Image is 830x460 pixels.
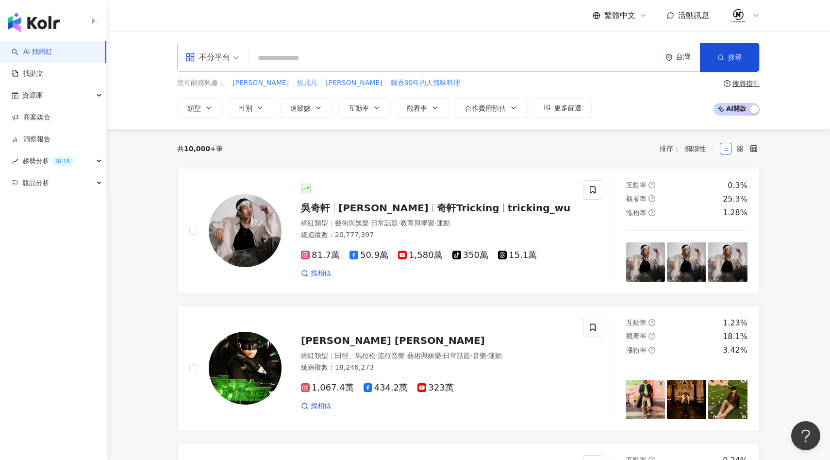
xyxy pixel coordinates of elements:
[723,345,747,356] div: 3.42%
[729,6,747,25] img: 02.jpeg
[436,219,450,227] span: 運動
[708,380,747,419] img: post-image
[371,219,398,227] span: 日常話題
[338,98,391,118] button: 互動率
[391,78,461,88] span: 飄香30年的人情味料理
[185,52,195,62] span: appstore
[626,242,665,282] img: post-image
[335,352,376,359] span: 田徑、馬拉松
[398,219,400,227] span: ·
[676,53,700,61] div: 台灣
[648,333,655,340] span: question-circle
[12,47,52,57] a: searchAI 找網紅
[184,145,216,153] span: 10,000+
[349,104,369,112] span: 互動率
[232,78,289,88] span: [PERSON_NAME]
[660,141,720,156] div: 排序：
[185,50,230,65] div: 不分平台
[455,98,528,118] button: 合作費用預估
[177,98,223,118] button: 類型
[297,78,318,88] button: 焦凡凡
[326,78,382,88] span: [PERSON_NAME]
[400,219,434,227] span: 教育與學習
[626,319,647,326] span: 互動率
[648,182,655,188] span: question-circle
[239,104,252,112] span: 性別
[12,135,50,144] a: 洞察報告
[791,421,820,450] iframe: Help Scout Beacon - Open
[665,54,673,61] span: environment
[378,352,405,359] span: 流行音樂
[678,11,709,20] span: 活動訊息
[626,195,647,203] span: 觀看率
[390,78,461,88] button: 飄香30年的人情味料理
[473,352,486,359] span: 音樂
[8,13,60,32] img: logo
[604,10,635,21] span: 繁體中文
[301,351,571,361] div: 網紅類型 ：
[280,98,332,118] button: 追蹤數
[311,269,331,278] span: 找相似
[648,209,655,216] span: question-circle
[177,78,225,88] span: 您可能感興趣：
[723,318,747,328] div: 1.23%
[349,250,388,260] span: 50.9萬
[470,352,472,359] span: ·
[407,352,441,359] span: 藝術與娛樂
[728,180,747,191] div: 0.3%
[732,80,760,87] div: 搜尋指引
[498,250,537,260] span: 15.1萬
[626,209,647,217] span: 漲粉率
[708,242,747,282] img: post-image
[398,250,443,260] span: 1,580萬
[311,401,331,411] span: 找相似
[209,332,282,405] img: KOL Avatar
[12,113,50,122] a: 商案媒合
[648,195,655,202] span: question-circle
[301,230,571,240] div: 總追蹤數 ： 20,777,397
[301,335,485,346] span: [PERSON_NAME] [PERSON_NAME]
[724,80,730,87] span: question-circle
[51,156,74,166] div: BETA
[407,104,427,112] span: 觀看率
[338,202,429,214] span: [PERSON_NAME]
[376,352,378,359] span: ·
[723,194,747,204] div: 25.3%
[486,352,488,359] span: ·
[301,383,354,393] span: 1,067.4萬
[325,78,382,88] button: [PERSON_NAME]
[397,98,449,118] button: 觀看率
[417,383,453,393] span: 323萬
[648,319,655,326] span: question-circle
[488,352,502,359] span: 運動
[290,104,311,112] span: 追蹤數
[626,346,647,354] span: 漲粉率
[437,202,499,214] span: 奇軒Tricking
[301,250,340,260] span: 81.7萬
[685,141,714,156] span: 關聯性
[700,43,759,72] button: 搜尋
[229,98,274,118] button: 性別
[443,352,470,359] span: 日常話題
[465,104,506,112] span: 合作費用預估
[723,331,747,342] div: 18.1%
[648,347,655,354] span: question-circle
[533,98,592,118] button: 更多篩選
[22,150,74,172] span: 趨勢分析
[667,380,706,419] img: post-image
[369,219,371,227] span: ·
[22,172,50,194] span: 競品分析
[723,207,747,218] div: 1.28%
[626,181,647,189] span: 互動率
[12,158,18,165] span: rise
[187,104,201,112] span: 類型
[441,352,443,359] span: ·
[405,352,407,359] span: ·
[301,269,331,278] a: 找相似
[728,53,742,61] span: 搜尋
[335,219,369,227] span: 藝術與娛樂
[177,145,223,153] div: 共 筆
[434,219,436,227] span: ·
[452,250,488,260] span: 350萬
